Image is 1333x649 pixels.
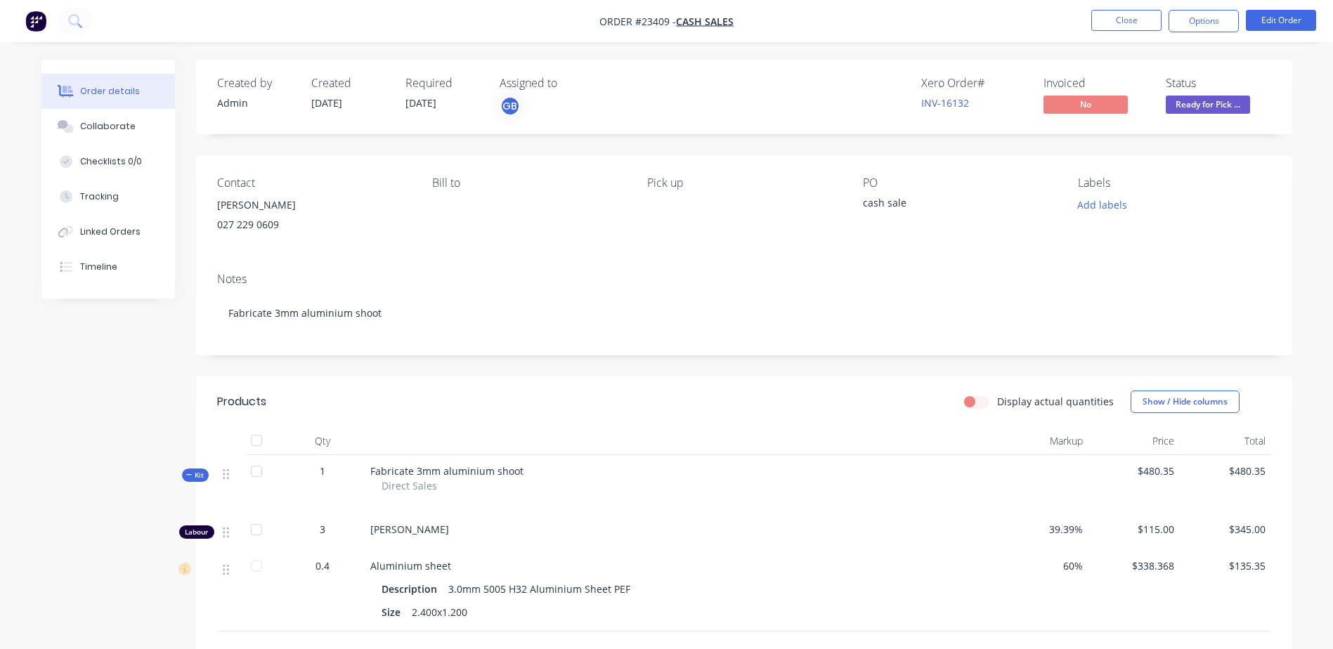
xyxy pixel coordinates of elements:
[1091,10,1162,31] button: Close
[1180,427,1271,455] div: Total
[1043,96,1128,113] span: No
[217,195,410,215] div: [PERSON_NAME]
[432,176,625,190] div: Bill to
[217,215,410,235] div: 027 229 0609
[1166,96,1250,117] button: Ready for Pick ...
[41,214,175,249] button: Linked Orders
[280,427,365,455] div: Qty
[320,464,325,478] span: 1
[80,85,140,98] div: Order details
[316,558,330,573] span: 0.4
[80,120,136,133] div: Collaborate
[182,468,209,482] div: Kit
[80,155,142,168] div: Checklists 0/0
[320,522,325,537] span: 3
[1003,522,1083,537] span: 39.39%
[311,77,389,90] div: Created
[370,464,524,478] span: Fabricate 3mm aluminium shoot
[1185,522,1266,537] span: $345.00
[863,195,1039,215] div: cash sale
[217,273,1271,286] div: Notes
[217,195,410,240] div: [PERSON_NAME]027 229 0609
[500,96,521,117] button: GB
[80,261,117,273] div: Timeline
[443,579,636,599] div: 3.0mm 5005 H32 Aluminium Sheet PEF
[1094,522,1174,537] span: $115.00
[599,15,676,28] span: Order #23409 -
[921,77,1027,90] div: Xero Order #
[1169,10,1239,32] button: Options
[41,109,175,144] button: Collaborate
[41,74,175,109] button: Order details
[405,77,483,90] div: Required
[500,77,640,90] div: Assigned to
[1185,464,1266,478] span: $480.35
[370,523,449,536] span: [PERSON_NAME]
[41,179,175,214] button: Tracking
[25,11,46,32] img: Factory
[382,478,437,493] span: Direct Sales
[676,15,734,28] a: Cash Sales
[311,96,342,110] span: [DATE]
[997,427,1088,455] div: Markup
[80,225,141,238] div: Linked Orders
[1043,77,1149,90] div: Invoiced
[863,176,1055,190] div: PO
[1078,176,1270,190] div: Labels
[1131,391,1240,413] button: Show / Hide columns
[217,77,294,90] div: Created by
[1166,77,1271,90] div: Status
[1070,195,1135,214] button: Add labels
[406,602,473,622] div: 2.400x1.200
[647,176,840,190] div: Pick up
[1003,558,1083,573] span: 60%
[997,394,1114,409] label: Display actual quantities
[217,176,410,190] div: Contact
[80,190,119,203] div: Tracking
[1094,558,1174,573] span: $338.368
[921,96,969,110] a: INV-16132
[1185,558,1266,573] span: $135.35
[41,144,175,179] button: Checklists 0/0
[41,249,175,284] button: Timeline
[1088,427,1180,455] div: Price
[370,559,451,572] span: Aluminium sheet
[1094,464,1174,478] span: $480.35
[1166,96,1250,113] span: Ready for Pick ...
[382,579,443,599] div: Description
[186,470,204,480] span: Kit
[217,96,294,110] div: Admin
[382,602,406,622] div: Size
[1246,10,1316,31] button: Edit Order
[217,291,1271,334] div: Fabricate 3mm aluminium shoot
[217,393,266,410] div: Products
[405,96,436,110] span: [DATE]
[179,525,214,539] div: Labour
